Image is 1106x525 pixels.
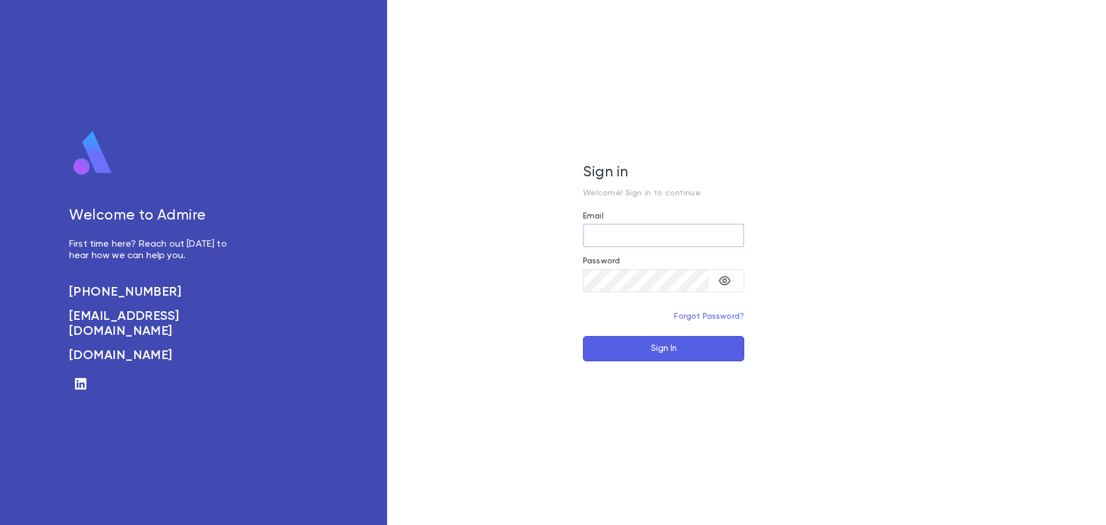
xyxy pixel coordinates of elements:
[583,256,620,266] label: Password
[69,348,240,363] a: [DOMAIN_NAME]
[674,312,744,320] a: Forgot Password?
[69,309,240,339] a: [EMAIL_ADDRESS][DOMAIN_NAME]
[583,211,604,221] label: Email
[69,130,116,176] img: logo
[583,188,744,198] p: Welcome! Sign in to continue.
[69,285,240,300] a: [PHONE_NUMBER]
[713,269,736,292] button: toggle password visibility
[69,239,240,262] p: First time here? Reach out [DATE] to hear how we can help you.
[69,207,240,225] h5: Welcome to Admire
[583,164,744,182] h5: Sign in
[583,336,744,361] button: Sign In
